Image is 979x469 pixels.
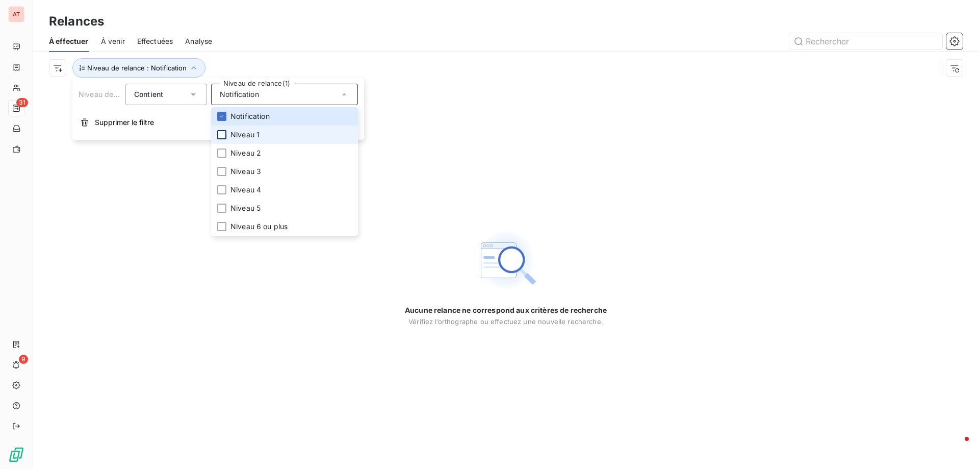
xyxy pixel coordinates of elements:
span: Notification [230,111,270,121]
span: Notification [220,89,259,100]
span: Supprimer le filtre [95,117,154,128]
span: 31 [16,98,28,107]
span: Aucune relance ne correspond aux critères de recherche [405,305,607,315]
iframe: Intercom live chat [944,434,969,459]
button: Supprimer le filtre [72,111,364,134]
div: AT [8,6,24,22]
span: Niveau 2 [230,148,261,158]
span: Niveau 5 [230,203,261,213]
span: Niveau 6 ou plus [230,221,288,232]
span: Niveau de relance : Notification [87,64,187,72]
span: Niveau 3 [230,166,261,177]
span: Niveau 1 [230,130,260,140]
input: Rechercher [789,33,942,50]
button: Niveau de relance : Notification [72,58,205,78]
span: Vérifiez l’orthographe ou effectuez une nouvelle recherche. [408,317,603,326]
span: Analyse [185,36,212,46]
span: Contient [134,90,163,98]
span: À venir [101,36,125,46]
h3: Relances [49,12,104,31]
span: Niveau de relance [79,90,141,98]
img: Logo LeanPay [8,447,24,463]
span: Effectuées [137,36,173,46]
img: Empty state [473,228,538,293]
span: Niveau 4 [230,185,261,195]
span: À effectuer [49,36,89,46]
span: 9 [19,355,28,364]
